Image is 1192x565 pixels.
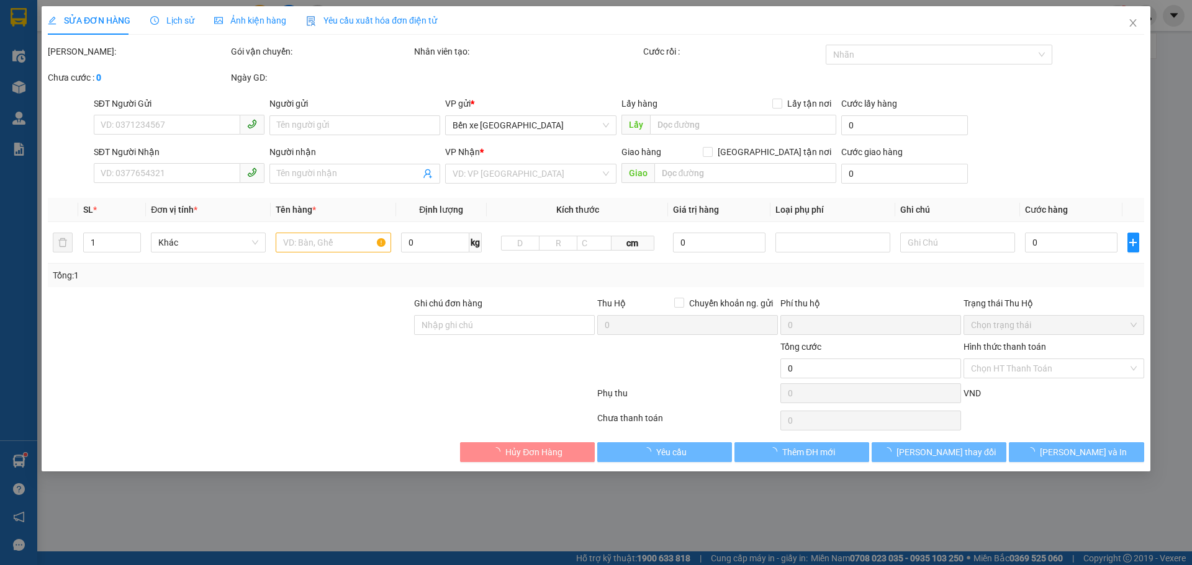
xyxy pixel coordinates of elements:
input: C [577,236,612,251]
span: Lấy hàng [621,99,657,109]
span: Đơn vị tính [151,205,198,215]
span: plus [1128,238,1139,247]
span: loading [1026,447,1040,456]
div: SĐT Người Gửi [94,97,264,110]
span: Bến xe Hoằng Hóa [453,116,609,135]
input: Dọc đường [650,115,836,135]
span: kg [469,233,482,252]
span: Giao hàng [621,147,661,157]
span: cm [612,236,654,251]
span: Lấy [621,115,650,135]
span: Chuyển khoản ng. gửi [684,296,778,310]
div: Gói vận chuyển: [231,45,412,58]
button: Hủy Đơn Hàng [460,442,595,462]
div: SĐT Người Nhận [94,145,264,159]
span: edit [48,16,56,25]
button: delete [53,233,73,252]
div: Cước rồi : [643,45,824,58]
div: Nhân viên tạo: [414,45,641,58]
span: clock-circle [150,16,159,25]
div: [PERSON_NAME]: [48,45,228,58]
th: Ghi chú [895,198,1020,222]
span: [GEOGRAPHIC_DATA] tận nơi [713,145,836,159]
span: [PERSON_NAME] thay đổi [896,445,996,459]
span: Hủy Đơn Hàng [505,445,562,459]
span: loading [769,447,782,456]
div: Trạng thái Thu Hộ [964,296,1144,310]
span: loading [643,447,656,456]
input: Ghi Chú [900,233,1015,252]
span: Thêm ĐH mới [782,445,835,459]
button: plus [1127,233,1139,252]
button: Yêu cầu [597,442,732,462]
img: icon [306,16,316,26]
span: user-add [423,169,433,179]
span: phone [247,167,257,177]
span: loading [883,447,896,456]
span: Kích thước [556,205,599,215]
span: Ảnh kiện hàng [214,16,286,25]
input: Ghi chú đơn hàng [414,315,595,335]
span: Giao [621,163,654,183]
span: Thu Hộ [597,298,626,308]
span: Khác [159,233,259,252]
span: picture [214,16,223,25]
div: Chưa cước : [48,71,228,84]
button: [PERSON_NAME] thay đổi [872,442,1006,462]
button: Close [1116,6,1150,41]
span: Tổng cước [780,342,821,352]
span: Định lượng [419,205,463,215]
label: Cước giao hàng [841,147,903,157]
button: Thêm ĐH mới [734,442,869,462]
input: D [501,236,540,251]
div: Phí thu hộ [780,296,961,315]
span: VND [964,388,981,398]
input: Dọc đường [654,163,836,183]
input: Cước lấy hàng [841,115,968,135]
div: Ngày GD: [231,71,412,84]
div: Phụ thu [596,386,779,408]
div: VP gửi [446,97,616,110]
div: Người gửi [269,97,440,110]
label: Hình thức thanh toán [964,342,1046,352]
span: SỬA ĐƠN HÀNG [48,16,130,25]
span: Lấy tận nơi [782,97,836,110]
span: Cước hàng [1026,205,1068,215]
span: loading [492,447,505,456]
input: R [539,236,577,251]
button: [PERSON_NAME] và In [1009,442,1144,462]
label: Cước lấy hàng [841,99,897,109]
span: close [1128,18,1138,28]
th: Loại phụ phí [770,198,895,222]
div: Người nhận [269,145,440,159]
span: VP Nhận [446,147,481,157]
input: Cước giao hàng [841,164,968,184]
div: Tổng: 1 [53,269,460,282]
div: Chưa thanh toán [596,411,779,433]
span: [PERSON_NAME] và In [1040,445,1127,459]
b: 0 [96,73,101,82]
span: phone [247,119,257,129]
span: Yêu cầu [656,445,687,459]
span: Tên hàng [276,205,317,215]
span: SL [83,205,93,215]
input: VD: Bàn, Ghế [276,233,391,252]
span: Chọn trạng thái [971,316,1137,334]
label: Ghi chú đơn hàng [414,298,482,308]
span: Yêu cầu xuất hóa đơn điện tử [306,16,437,25]
span: Lịch sử [150,16,194,25]
span: Giá trị hàng [674,205,720,215]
